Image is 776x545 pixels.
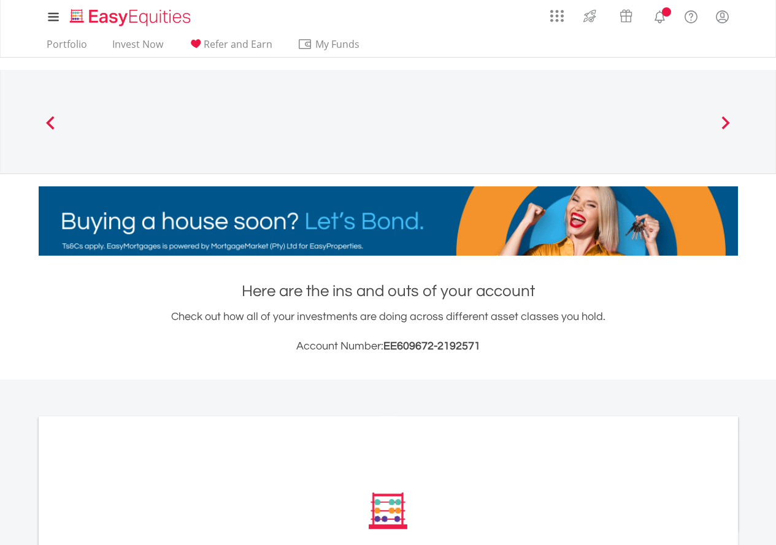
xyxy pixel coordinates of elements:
[65,3,196,28] a: Home page
[644,3,675,28] a: Notifications
[204,37,272,51] span: Refer and Earn
[39,338,738,355] h3: Account Number:
[707,3,738,30] a: My Profile
[39,186,738,256] img: EasyMortage Promotion Banner
[39,280,738,302] h1: Here are the ins and outs of your account
[550,9,564,23] img: grid-menu-icon.svg
[675,3,707,28] a: FAQ's and Support
[616,6,636,26] img: vouchers-v2.svg
[107,38,168,57] a: Invest Now
[39,308,738,355] div: Check out how all of your investments are doing across different asset classes you hold.
[298,36,378,52] span: My Funds
[580,6,600,26] img: thrive-v2.svg
[67,7,196,28] img: EasyEquities_Logo.png
[42,38,92,57] a: Portfolio
[383,340,480,352] span: EE609672-2192571
[183,38,277,57] a: Refer and Earn
[608,3,644,26] a: Vouchers
[542,3,572,23] a: AppsGrid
